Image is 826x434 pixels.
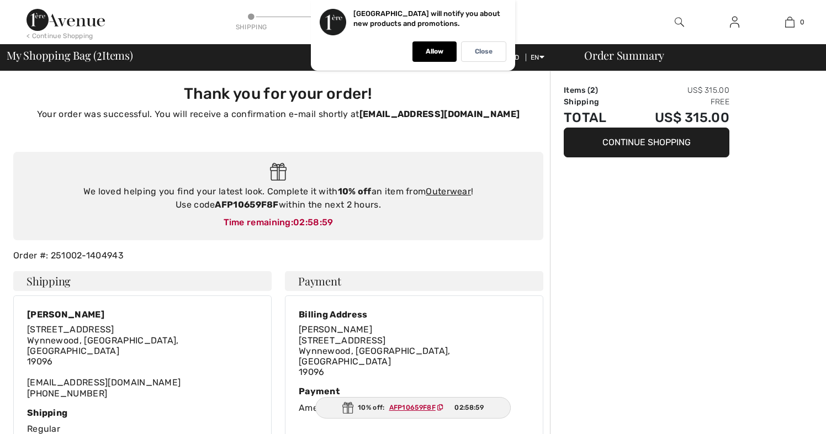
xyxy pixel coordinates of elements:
div: < Continue Shopping [27,31,93,41]
strong: 10% off [338,186,372,197]
td: Items ( ) [564,84,624,96]
h4: Payment [285,271,543,291]
div: [EMAIL_ADDRESS][DOMAIN_NAME] [PHONE_NUMBER] [27,324,258,398]
span: 2 [590,86,595,95]
td: Total [564,108,624,128]
p: Close [475,47,493,56]
h3: Thank you for your order! [20,84,537,103]
td: US$ 315.00 [624,108,729,128]
a: Sign In [721,15,748,29]
ins: AFP10659F8F [389,404,436,411]
span: My Shopping Bag ( Items) [7,50,133,61]
p: [GEOGRAPHIC_DATA] will notify you about new products and promotions. [353,9,500,28]
div: Shipping [27,407,258,418]
img: search the website [675,15,684,29]
button: Continue Shopping [564,128,729,157]
a: Outerwear [426,186,471,197]
span: 2 [97,47,102,61]
span: 02:58:59 [293,217,333,227]
span: [STREET_ADDRESS] Wynnewood, [GEOGRAPHIC_DATA], [GEOGRAPHIC_DATA] 19096 [27,324,179,367]
img: Gift.svg [342,402,353,414]
div: Shipping [235,22,268,32]
img: My Bag [785,15,795,29]
span: 0 [800,17,804,27]
div: Time remaining: [24,216,532,229]
div: Order #: 251002-1404943 [7,249,550,262]
a: 0 [763,15,817,29]
span: [PERSON_NAME] [299,324,372,335]
img: Gift.svg [270,163,287,181]
div: Billing Address [299,309,530,320]
span: [STREET_ADDRESS] Wynnewood, [GEOGRAPHIC_DATA], [GEOGRAPHIC_DATA] 19096 [299,335,451,378]
td: US$ 315.00 [624,84,729,96]
div: [PERSON_NAME] [27,309,258,320]
img: My Info [730,15,739,29]
div: Payment [299,386,530,396]
div: American Express [299,386,530,414]
p: Your order was successful. You will receive a confirmation e-mail shortly at [20,108,537,121]
h4: Shipping [13,271,272,291]
span: 02:58:59 [454,403,483,412]
td: Shipping [564,96,624,108]
strong: AFP10659F8F [215,199,278,210]
span: EN [531,54,544,61]
td: Free [624,96,729,108]
div: Order Summary [571,50,819,61]
strong: [EMAIL_ADDRESS][DOMAIN_NAME] [359,109,520,119]
p: Allow [426,47,443,56]
div: We loved helping you find your latest look. Complete it with an item from ! Use code within the n... [24,185,532,211]
div: 10% off: [315,397,511,419]
img: 1ère Avenue [27,9,105,31]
